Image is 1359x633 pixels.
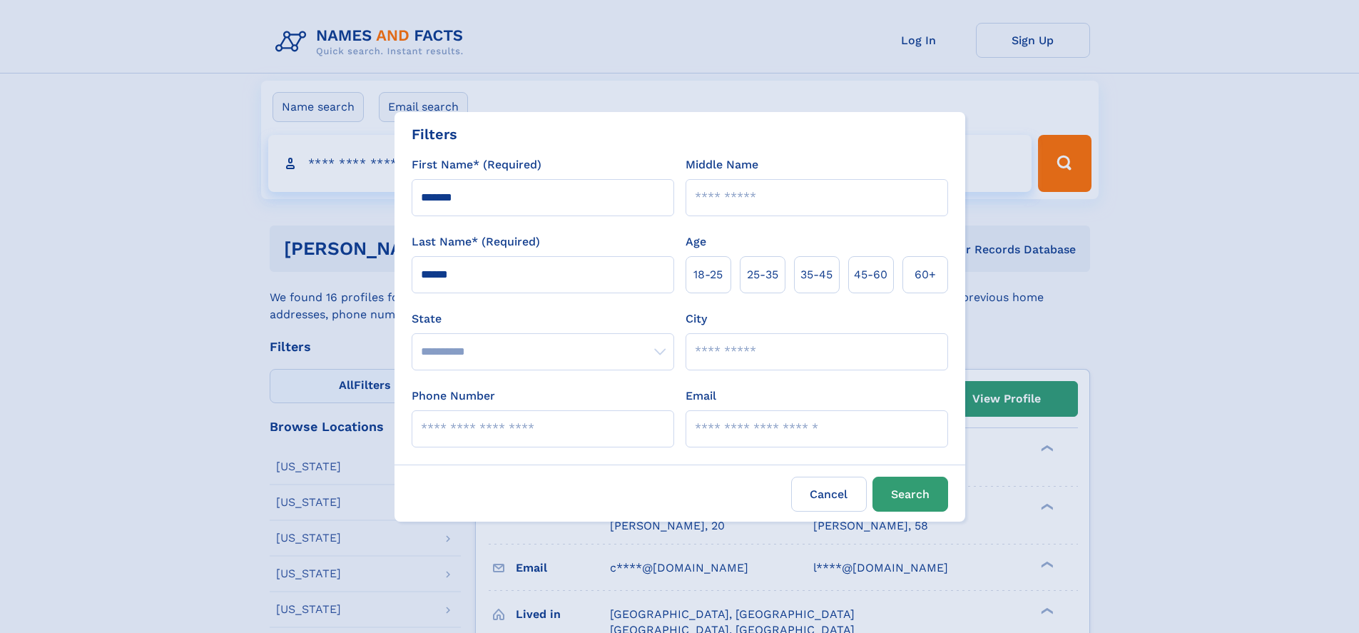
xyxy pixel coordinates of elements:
[412,123,457,145] div: Filters
[686,156,758,173] label: Middle Name
[693,266,723,283] span: 18‑25
[412,233,540,250] label: Last Name* (Required)
[872,477,948,512] button: Search
[800,266,833,283] span: 35‑45
[791,477,867,512] label: Cancel
[915,266,936,283] span: 60+
[686,310,707,328] label: City
[747,266,778,283] span: 25‑35
[412,388,495,405] label: Phone Number
[686,233,706,250] label: Age
[686,388,716,405] label: Email
[412,156,541,173] label: First Name* (Required)
[854,266,887,283] span: 45‑60
[412,310,674,328] label: State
